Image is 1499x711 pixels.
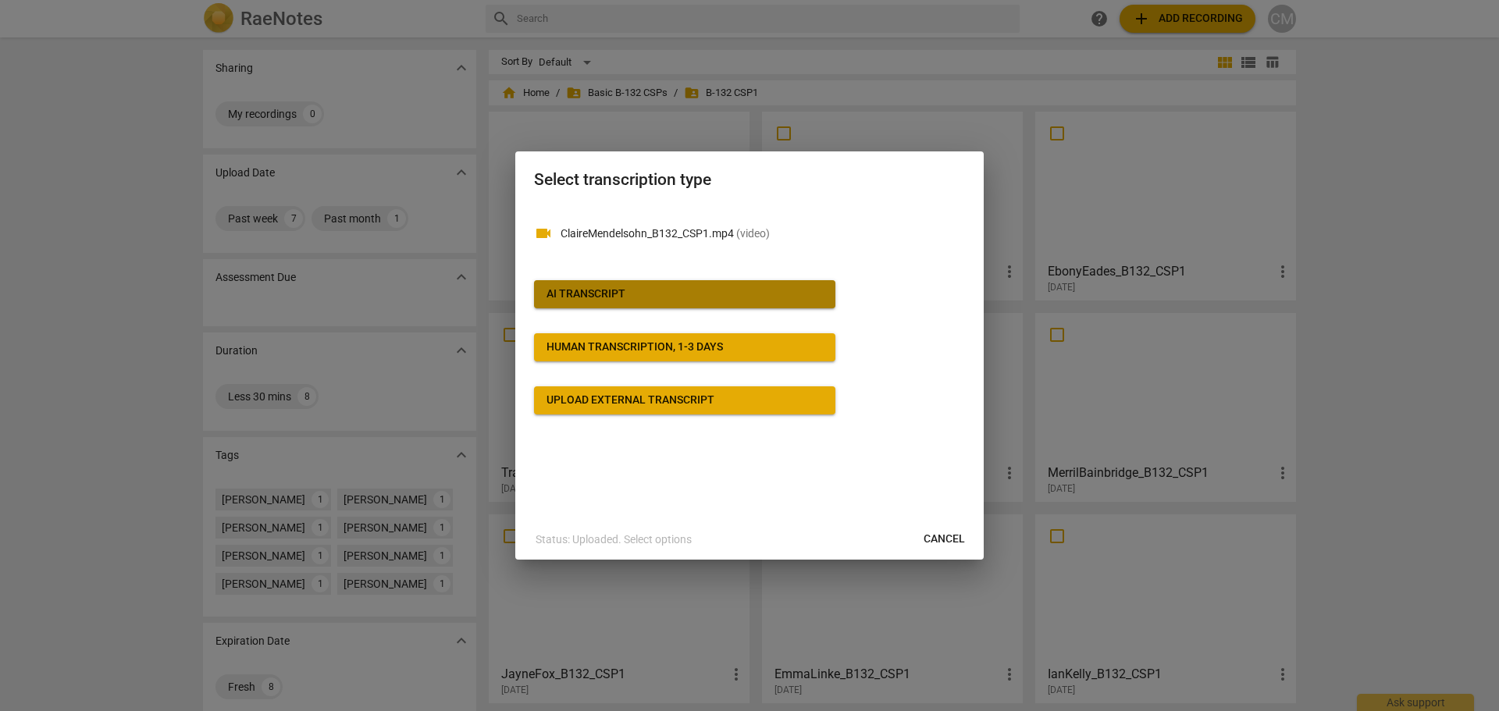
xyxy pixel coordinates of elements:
button: AI Transcript [534,280,835,308]
button: Human transcription, 1-3 days [534,333,835,361]
p: Status: Uploaded. Select options [536,531,692,548]
div: Human transcription, 1-3 days [547,340,723,355]
div: AI Transcript [547,286,625,302]
div: Upload external transcript [547,393,714,408]
span: ( video ) [736,227,770,240]
h2: Select transcription type [534,170,965,190]
button: Upload external transcript [534,386,835,414]
span: videocam [534,224,553,243]
p: ClaireMendelsohn_B132_CSP1.mp4(video) [561,226,965,242]
button: Cancel [911,525,977,553]
span: Cancel [924,531,965,547]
